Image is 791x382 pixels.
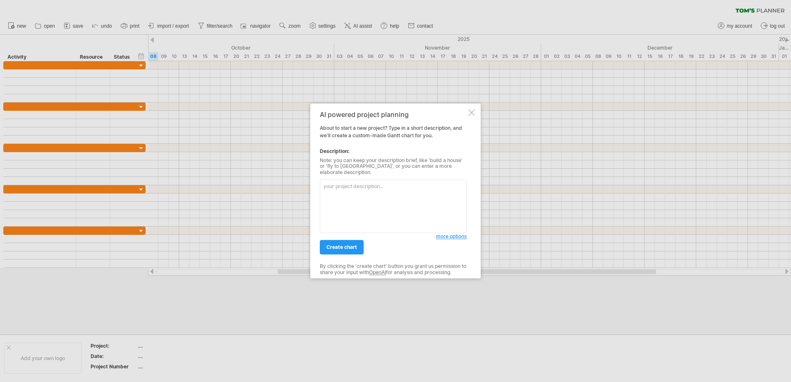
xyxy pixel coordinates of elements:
a: more options [436,233,467,241]
div: AI powered project planning [320,111,467,118]
a: create chart [320,240,364,255]
a: OpenAI [369,269,386,275]
div: Note: you can keep your description brief, like 'build a house' or 'fly to [GEOGRAPHIC_DATA]', or... [320,158,467,175]
span: more options [436,234,467,240]
div: About to start a new project? Type in a short description, and we'll create a custom-made Gantt c... [320,111,467,271]
div: Description: [320,148,467,155]
span: create chart [326,244,357,251]
div: By clicking the 'create chart' button you grant us permission to share your input with for analys... [320,264,467,276]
